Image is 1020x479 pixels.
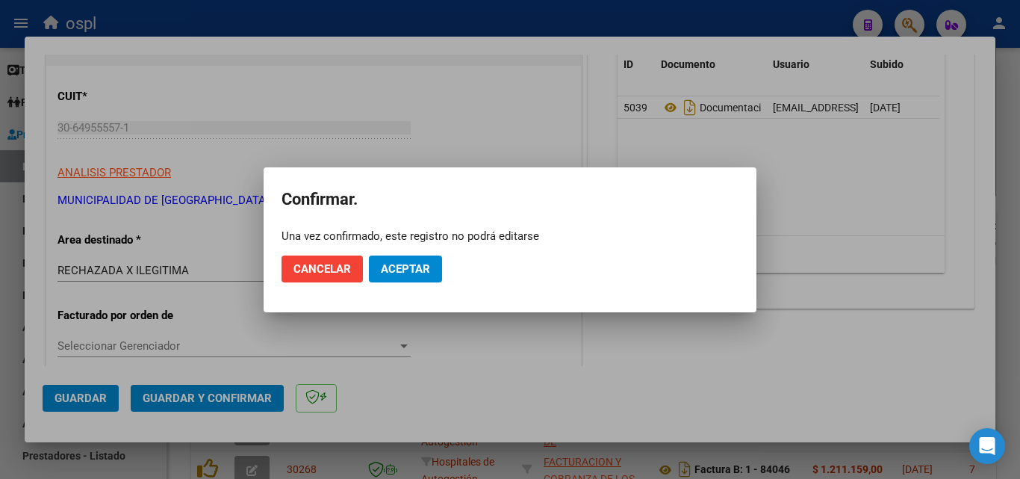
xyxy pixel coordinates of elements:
[282,229,738,244] div: Una vez confirmado, este registro no podrá editarse
[381,262,430,276] span: Aceptar
[969,428,1005,464] div: Open Intercom Messenger
[369,256,442,282] button: Aceptar
[293,262,351,276] span: Cancelar
[282,185,738,214] h2: Confirmar.
[282,256,363,282] button: Cancelar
